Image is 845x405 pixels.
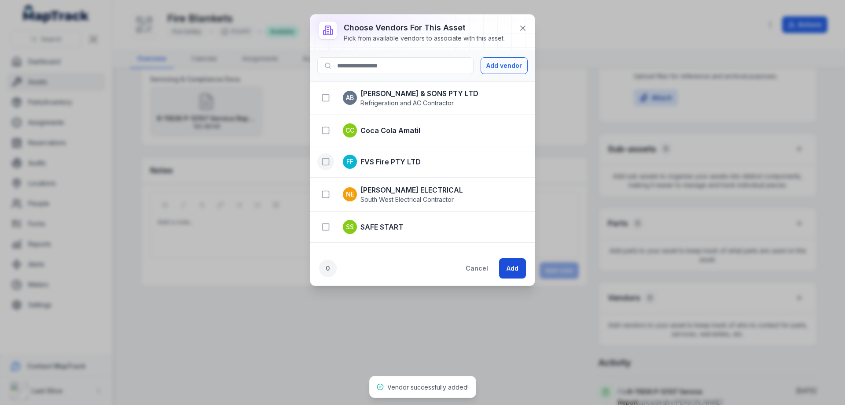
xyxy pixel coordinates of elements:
[344,34,505,43] div: Pick from available vendors to associate with this asset.
[346,190,354,199] span: NE
[345,126,354,135] span: CC
[360,156,421,167] strong: FVS Fire PTY LTD
[360,222,403,232] strong: SAFE START
[346,157,353,166] span: FF
[344,22,505,34] h3: Choose vendors for this asset
[499,258,526,279] button: Add
[481,57,528,74] button: Add vendor
[360,125,420,136] strong: Coca Cola Amatil
[360,250,436,260] strong: STASH ELECTRICAL
[319,260,337,277] div: 0
[360,185,463,195] strong: [PERSON_NAME] ELECTRICAL
[360,99,478,108] span: Refrigeration and AC Contractor
[387,383,469,391] span: Vendor successfully added!
[346,93,354,102] span: AB
[346,223,354,231] span: SS
[360,195,463,204] span: South West Electrical Contractor
[360,88,478,99] strong: [PERSON_NAME] & SONS PTY LTD
[458,258,496,279] button: Cancel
